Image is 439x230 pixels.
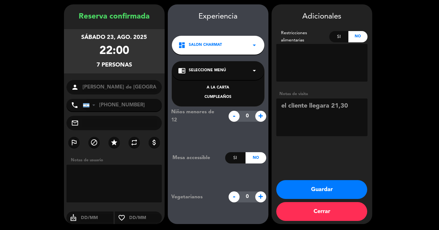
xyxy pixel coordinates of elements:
[167,193,225,201] div: Vegetarianos
[70,139,78,146] i: outlined_flag
[110,139,118,146] i: star
[348,31,368,42] div: No
[97,61,132,70] div: 7 personas
[276,91,368,97] div: Notas de visita
[167,108,225,124] div: Niños menores de 12
[178,85,258,91] div: A LA CARTA
[90,139,98,146] i: block
[129,214,162,222] input: DD/MM
[71,101,78,109] i: phone
[329,31,348,42] div: Si
[178,41,186,49] i: dashboard
[255,111,266,122] span: +
[115,214,129,222] i: favorite_border
[130,139,138,146] i: repeat
[255,191,266,202] span: +
[189,42,222,48] span: SALON CHARMAT
[66,214,80,222] i: cake
[81,33,147,42] div: sábado 23, ago. 2025
[80,214,114,222] input: DD/MM
[246,152,266,163] div: No
[178,67,186,74] i: chrome_reader_mode
[68,157,165,163] div: Notas de usuario
[225,152,246,163] div: Si
[71,83,79,91] i: person
[151,139,158,146] i: attach_money
[64,11,165,23] div: Reserva confirmada
[229,191,240,202] span: -
[276,180,367,199] button: Guardar
[178,94,258,100] div: CUMPLEAÑOS
[251,67,258,74] i: arrow_drop_down
[99,42,129,61] div: 22:00
[251,41,258,49] i: arrow_drop_down
[83,99,98,111] div: Argentina: +54
[189,67,226,74] span: Seleccione Menú
[276,29,330,44] div: Restricciones alimentarias
[168,154,225,162] div: Mesa accessible
[71,119,79,127] i: mail_outline
[276,11,368,23] div: Adicionales
[229,111,240,122] span: -
[276,202,367,221] button: Cerrar
[168,11,268,23] div: Experiencia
